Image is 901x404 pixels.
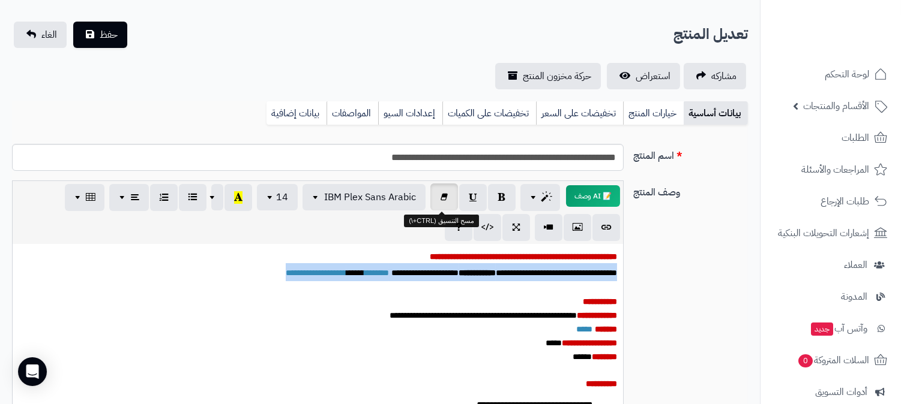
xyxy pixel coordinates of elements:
[810,320,867,337] span: وآتس آب
[844,257,867,273] span: العملاء
[276,190,288,204] span: 14
[673,22,748,47] h2: تعديل المنتج
[303,184,426,210] button: IBM Plex Sans Arabic
[801,161,869,178] span: المراجعات والأسئلة
[18,357,47,386] div: Open Intercom Messenger
[768,314,894,343] a: وآتس آبجديد
[797,352,869,369] span: السلات المتروكة
[607,63,680,89] a: استعراض
[636,69,670,83] span: استعراض
[798,354,813,367] span: 0
[404,215,479,228] div: مسح التنسيق (CTRL+\)
[711,69,737,83] span: مشاركه
[566,185,620,207] button: 📝 AI وصف
[768,123,894,152] a: الطلبات
[768,282,894,311] a: المدونة
[815,384,867,400] span: أدوات التسويق
[536,101,623,125] a: تخفيضات على السعر
[803,98,869,114] span: الأقسام والمنتجات
[768,60,894,89] a: لوحة التحكم
[257,184,298,210] button: 14
[14,22,67,48] a: الغاء
[768,219,894,248] a: إشعارات التحويلات البنكية
[768,346,894,375] a: السلات المتروكة0
[811,322,833,336] span: جديد
[684,63,746,89] a: مشاركه
[628,180,753,200] label: وصف المنتج
[778,225,869,242] span: إشعارات التحويلات البنكية
[267,101,327,125] a: بيانات إضافية
[628,144,753,163] label: اسم المنتج
[684,101,748,125] a: بيانات أساسية
[327,101,378,125] a: المواصفات
[523,69,591,83] span: حركة مخزون المنتج
[825,66,869,83] span: لوحة التحكم
[768,155,894,184] a: المراجعات والأسئلة
[842,129,869,146] span: الطلبات
[442,101,536,125] a: تخفيضات على الكميات
[73,22,127,48] button: حفظ
[41,28,57,42] span: الغاء
[100,28,118,42] span: حفظ
[623,101,684,125] a: خيارات المنتج
[768,251,894,279] a: العملاء
[841,288,867,305] span: المدونة
[821,193,869,210] span: طلبات الإرجاع
[324,190,416,204] span: IBM Plex Sans Arabic
[768,187,894,216] a: طلبات الإرجاع
[378,101,442,125] a: إعدادات السيو
[495,63,601,89] a: حركة مخزون المنتج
